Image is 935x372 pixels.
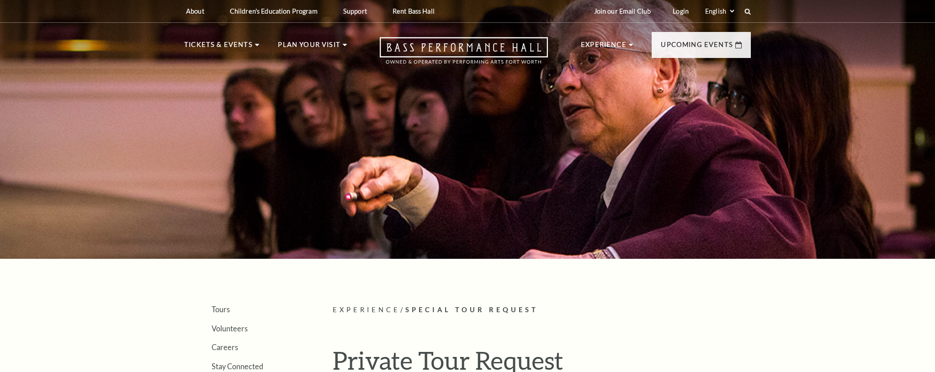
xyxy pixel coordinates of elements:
[184,39,253,56] p: Tickets & Events
[581,39,627,56] p: Experience
[278,39,340,56] p: Plan Your Visit
[212,305,230,314] a: Tours
[333,306,400,314] span: Experience
[212,343,238,351] a: Careers
[405,306,538,314] span: Special Tour Request
[393,7,435,15] p: Rent Bass Hall
[230,7,318,15] p: Children's Education Program
[661,39,733,56] p: Upcoming Events
[703,7,736,16] select: Select:
[333,304,751,316] p: /
[212,362,263,371] a: Stay Connected
[212,324,248,333] a: Volunteers
[186,7,204,15] p: About
[343,7,367,15] p: Support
